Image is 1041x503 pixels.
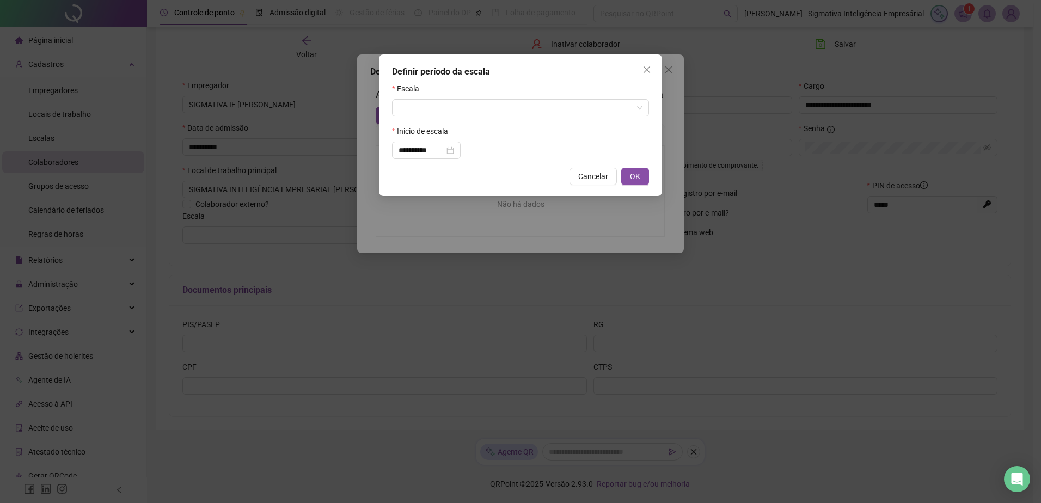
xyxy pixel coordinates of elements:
[638,61,656,78] button: Close
[642,65,651,74] span: close
[392,125,455,137] label: Inicio de escala
[621,168,649,185] button: OK
[630,170,640,182] span: OK
[570,168,617,185] button: Cancelar
[578,170,608,182] span: Cancelar
[392,83,426,95] label: Escala
[392,65,649,78] div: Definir período da escala
[1004,466,1030,492] div: Open Intercom Messenger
